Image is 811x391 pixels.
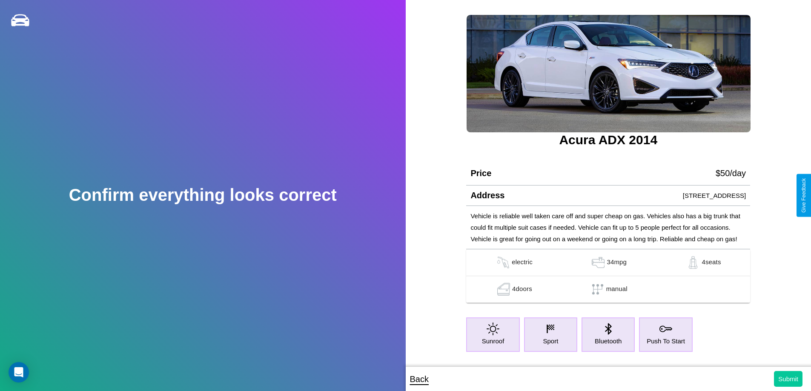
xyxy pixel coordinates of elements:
[470,210,746,245] p: Vehicle is reliable well taken care off and super cheap on gas. Vehicles also has a big trunk tha...
[801,178,807,213] div: Give Feedback
[702,256,721,269] p: 4 seats
[595,335,622,347] p: Bluetooth
[495,283,512,296] img: gas
[512,256,533,269] p: electric
[685,256,702,269] img: gas
[466,133,750,147] h3: Acura ADX 2014
[607,256,627,269] p: 34 mpg
[495,256,512,269] img: gas
[9,362,29,382] div: Open Intercom Messenger
[606,283,628,296] p: manual
[683,190,746,201] p: [STREET_ADDRESS]
[716,166,746,181] p: $ 50 /day
[647,335,685,347] p: Push To Start
[774,371,802,387] button: Submit
[470,168,491,178] h4: Price
[543,335,558,347] p: Sport
[69,186,337,205] h2: Confirm everything looks correct
[410,371,429,387] p: Back
[590,256,607,269] img: gas
[466,249,750,303] table: simple table
[482,335,504,347] p: Sunroof
[512,283,532,296] p: 4 doors
[470,191,504,200] h4: Address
